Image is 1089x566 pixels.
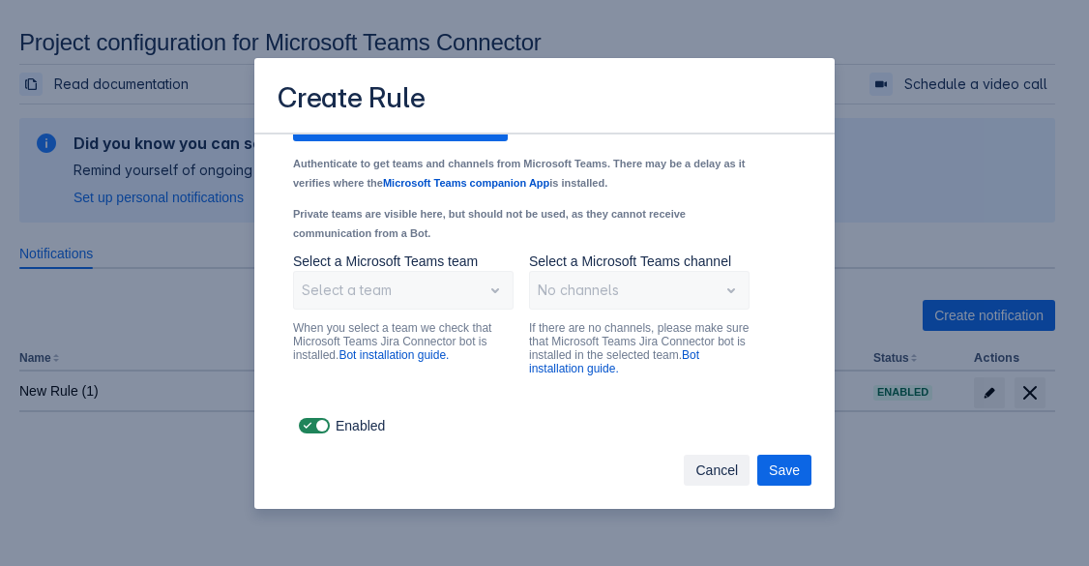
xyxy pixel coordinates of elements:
[293,412,796,439] div: Enabled
[338,348,449,362] a: Bot installation guide.
[769,455,800,486] span: Save
[695,455,738,486] span: Cancel
[684,455,750,486] button: Cancel
[529,348,699,375] a: Bot installation guide.
[757,455,811,486] button: Save
[529,252,750,271] p: Select a Microsoft Teams channel
[529,321,750,375] p: If there are no channels, please make sure that Microsoft Teams Jira Connector bot is installed i...
[293,252,514,271] p: Select a Microsoft Teams team
[293,321,514,362] p: When you select a team we check that Microsoft Teams Jira Connector bot is installed.
[383,177,549,189] a: Microsoft Teams companion App
[293,158,745,189] small: Authenticate to get teams and channels from Microsoft Teams. There may be a delay as it verifies ...
[278,81,426,119] h3: Create Rule
[293,208,686,239] small: Private teams are visible here, but should not be used, as they cannot receive communication from...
